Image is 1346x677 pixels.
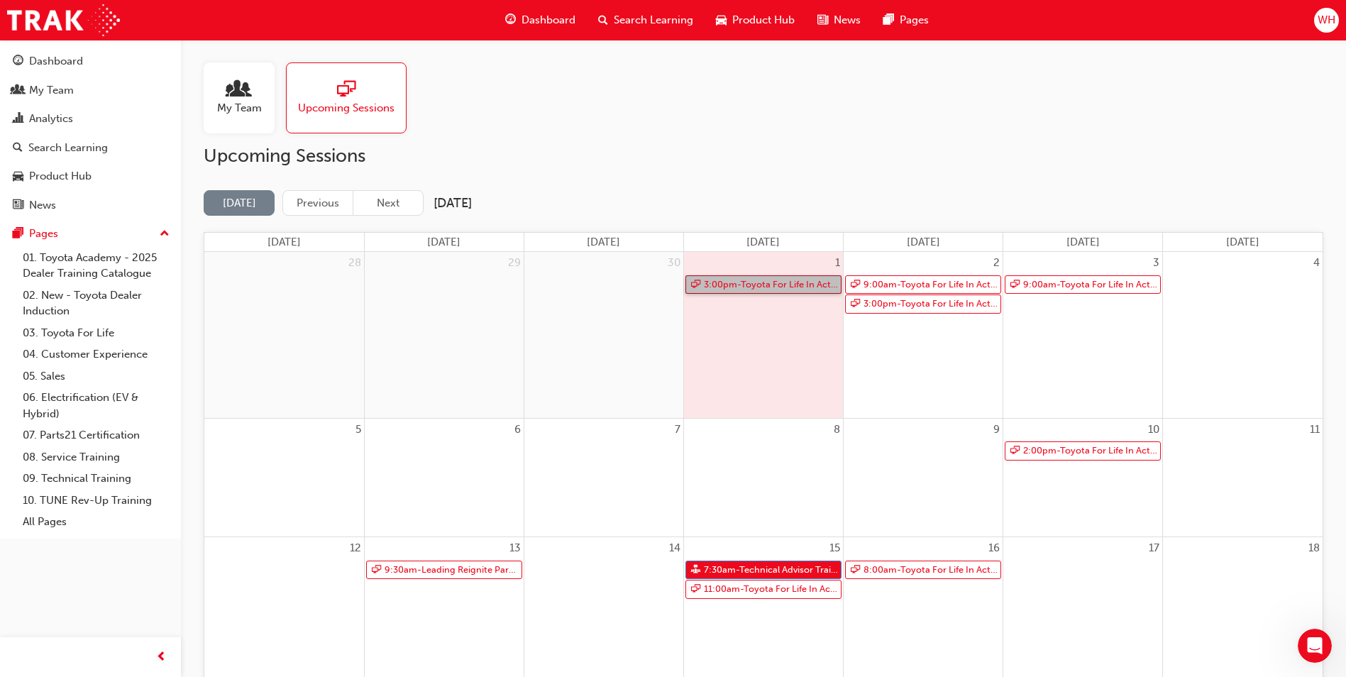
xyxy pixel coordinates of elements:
[29,197,56,214] div: News
[827,537,843,559] a: October 15, 2025
[13,55,23,68] span: guage-icon
[17,365,175,387] a: 05. Sales
[494,6,587,35] a: guage-iconDashboard
[267,236,301,248] span: [DATE]
[29,168,92,185] div: Product Hub
[17,285,175,322] a: 02. New - Toyota Dealer Induction
[17,247,175,285] a: 01. Toyota Academy - 2025 Dealer Training Catalogue
[204,145,1323,167] h2: Upcoming Sessions
[732,12,795,28] span: Product Hub
[13,199,23,212] span: news-icon
[204,190,275,216] button: [DATE]
[512,419,524,441] a: October 6, 2025
[716,11,727,29] span: car-icon
[1146,537,1162,559] a: October 17, 2025
[353,419,364,441] a: October 5, 2025
[851,561,860,579] span: sessionType_ONLINE_URL-icon
[505,252,524,274] a: September 29, 2025
[17,468,175,490] a: 09. Technical Training
[1145,419,1162,441] a: October 10, 2025
[29,82,74,99] div: My Team
[1003,418,1163,537] td: October 10, 2025
[851,295,860,313] span: sessionType_ONLINE_URL-icon
[17,490,175,512] a: 10. TUNE Rev-Up Training
[298,100,395,116] span: Upcoming Sessions
[424,233,463,252] a: Monday
[204,62,286,133] a: My Team
[6,77,175,104] a: My Team
[832,252,843,274] a: October 1, 2025
[286,62,418,133] a: Upcoming Sessions
[683,252,843,418] td: October 1, 2025
[6,221,175,247] button: Pages
[1318,12,1335,28] span: WH
[507,537,524,559] a: October 13, 2025
[851,276,860,294] span: sessionType_ONLINE_URL-icon
[1066,236,1100,248] span: [DATE]
[505,11,516,29] span: guage-icon
[1226,236,1259,248] span: [DATE]
[1163,418,1323,537] td: October 11, 2025
[204,252,364,418] td: September 28, 2025
[17,511,175,533] a: All Pages
[13,142,23,155] span: search-icon
[13,170,23,183] span: car-icon
[524,252,683,418] td: September 30, 2025
[991,419,1003,441] a: October 9, 2025
[13,84,23,97] span: people-icon
[703,561,839,579] span: 7:30am - Technical Advisor Training
[1311,252,1323,274] a: October 4, 2025
[683,418,843,537] td: October 8, 2025
[587,6,705,35] a: search-iconSearch Learning
[904,233,943,252] a: Thursday
[372,561,381,579] span: sessionType_ONLINE_URL-icon
[13,228,23,241] span: pages-icon
[6,192,175,219] a: News
[1010,442,1020,460] span: sessionType_ONLINE_URL-icon
[28,140,108,156] div: Search Learning
[844,418,1003,537] td: October 9, 2025
[1163,252,1323,418] td: October 4, 2025
[584,233,623,252] a: Tuesday
[1010,276,1020,294] span: sessionType_ONLINE_URL-icon
[17,446,175,468] a: 08. Service Training
[1022,276,1158,294] span: 9:00am - Toyota For Life In Action - Virtual Classroom
[353,190,424,216] button: Next
[1298,629,1332,663] iframe: Intercom live chat
[831,419,843,441] a: October 8, 2025
[834,12,861,28] span: News
[364,252,524,418] td: September 29, 2025
[1022,442,1158,460] span: 2:00pm - Toyota For Life In Action - Virtual Classroom
[434,195,472,211] h2: [DATE]
[29,226,58,242] div: Pages
[13,113,23,126] span: chart-icon
[346,252,364,274] a: September 28, 2025
[230,80,248,100] span: people-icon
[265,233,304,252] a: Sunday
[1314,8,1339,33] button: WH
[7,4,120,36] img: Trak
[427,236,460,248] span: [DATE]
[900,12,929,28] span: Pages
[665,252,683,274] a: September 30, 2025
[17,387,175,424] a: 06. Electrification (EV & Hybrid)
[907,236,940,248] span: [DATE]
[872,6,940,35] a: pages-iconPages
[863,276,998,294] span: 9:00am - Toyota For Life In Action - Virtual Classroom
[364,418,524,537] td: October 6, 2025
[991,252,1003,274] a: October 2, 2025
[844,252,1003,418] td: October 2, 2025
[524,418,683,537] td: October 7, 2025
[691,580,700,598] span: sessionType_ONLINE_URL-icon
[746,236,780,248] span: [DATE]
[17,343,175,365] a: 04. Customer Experience
[6,163,175,189] a: Product Hub
[705,6,806,35] a: car-iconProduct Hub
[522,12,575,28] span: Dashboard
[1150,252,1162,274] a: October 3, 2025
[384,561,519,579] span: 9:30am - Leading Reignite Part 2 - Virtual Classroom
[863,295,998,313] span: 3:00pm - Toyota For Life In Action - Virtual Classroom
[17,424,175,446] a: 07. Parts21 Certification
